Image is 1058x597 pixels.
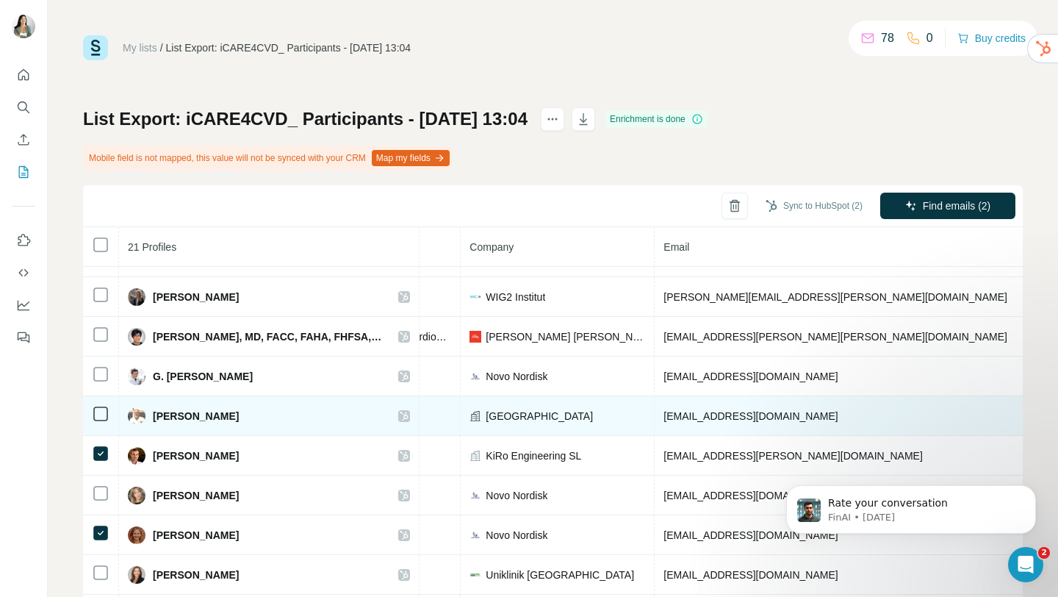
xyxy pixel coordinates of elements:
img: Avatar [128,487,145,504]
span: Find emails (2) [923,199,991,213]
span: [EMAIL_ADDRESS][DOMAIN_NAME] [663,410,838,422]
span: [EMAIL_ADDRESS][DOMAIN_NAME] [663,490,838,501]
img: Avatar [128,328,145,346]
div: Enrichment is done [605,110,708,128]
button: Enrich CSV [12,126,35,153]
span: [PERSON_NAME] [153,409,239,423]
span: WIG2 Institut [486,290,545,304]
iframe: Intercom notifications message [764,454,1058,557]
span: [PERSON_NAME] [153,448,239,463]
div: Mobile field is not mapped, this value will not be synced with your CRM [83,146,453,171]
img: company-logo [469,490,481,501]
img: Surfe Logo [83,35,108,60]
span: [EMAIL_ADDRESS][DOMAIN_NAME] [663,371,838,382]
span: [PERSON_NAME] [153,568,239,582]
span: [EMAIL_ADDRESS][PERSON_NAME][DOMAIN_NAME] [663,450,922,462]
span: G. [PERSON_NAME] [153,369,253,384]
img: company-logo [469,331,481,343]
span: [PERSON_NAME][EMAIL_ADDRESS][PERSON_NAME][DOMAIN_NAME] [663,291,1007,303]
iframe: Intercom live chat [1008,547,1043,582]
span: [PERSON_NAME] [PERSON_NAME] [486,329,645,344]
button: My lists [12,159,35,185]
button: Sync to HubSpot (2) [755,195,873,217]
button: Search [12,94,35,121]
span: [PERSON_NAME] [153,488,239,503]
img: company-logo [469,291,481,303]
span: Email [663,241,689,253]
img: Avatar [128,447,145,465]
span: [EMAIL_ADDRESS][DOMAIN_NAME] [663,529,838,541]
img: Avatar [128,566,145,584]
button: Quick start [12,62,35,88]
span: Company [469,241,514,253]
p: 0 [926,29,933,47]
button: Use Surfe API [12,260,35,286]
button: Buy credits [957,28,1026,49]
img: company-logo [469,569,481,581]
button: actions [541,107,564,131]
span: [PERSON_NAME] [153,290,239,304]
span: [GEOGRAPHIC_DATA] [486,409,593,423]
span: Novo Nordisk [486,488,547,503]
img: Avatar [128,288,145,306]
button: Map my fields [372,150,450,166]
span: Novo Nordisk [486,369,547,384]
span: [EMAIL_ADDRESS][PERSON_NAME][PERSON_NAME][DOMAIN_NAME] [663,331,1007,343]
button: Feedback [12,324,35,351]
span: Uniklinik [GEOGRAPHIC_DATA] [486,568,634,582]
img: company-logo [469,371,481,382]
button: Find emails (2) [880,193,1015,219]
span: [PERSON_NAME], MD, FACC, FAHA, FHFSA, FESC [153,329,384,344]
img: Avatar [128,368,145,385]
img: Avatar [128,407,145,425]
li: / [160,40,163,55]
img: company-logo [469,529,481,541]
a: My lists [123,42,157,54]
p: 78 [881,29,894,47]
h1: List Export: iCARE4CVD_ Participants - [DATE] 13:04 [83,107,528,131]
span: KiRo Engineering SL [486,448,581,463]
span: 21 Profiles [128,241,176,253]
img: Avatar [12,15,35,38]
span: 2 [1038,547,1050,559]
img: Avatar [128,526,145,544]
span: Novo Nordisk [486,528,547,543]
div: List Export: iCARE4CVD_ Participants - [DATE] 13:04 [166,40,411,55]
button: Use Surfe on LinkedIn [12,227,35,254]
span: [EMAIL_ADDRESS][DOMAIN_NAME] [663,569,838,581]
span: [PERSON_NAME] [153,528,239,543]
button: Dashboard [12,292,35,318]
